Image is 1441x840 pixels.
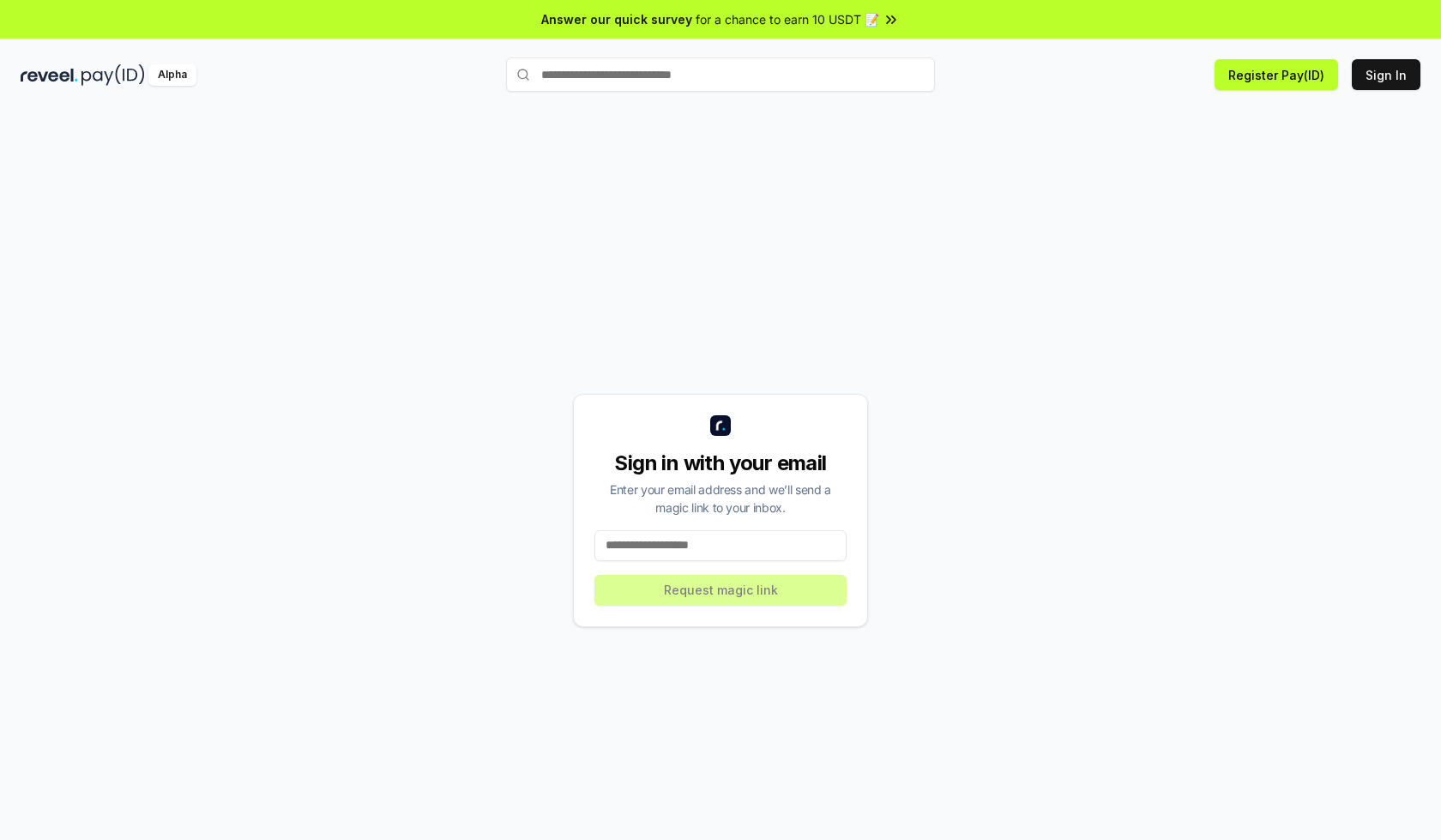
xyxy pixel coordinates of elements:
div: Sign in with your email [594,450,847,477]
img: pay_id [81,64,145,86]
span: for a chance to earn 10 USDT 📝 [696,10,879,28]
img: logo_small [710,415,731,436]
span: Answer our quick survey [541,10,692,28]
div: Enter your email address and we’ll send a magic link to your inbox. [594,480,847,517]
button: Register Pay(ID) [1215,59,1338,90]
div: Alpha [148,64,196,86]
img: reveel_dark [21,64,78,86]
button: Sign In [1352,59,1420,90]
